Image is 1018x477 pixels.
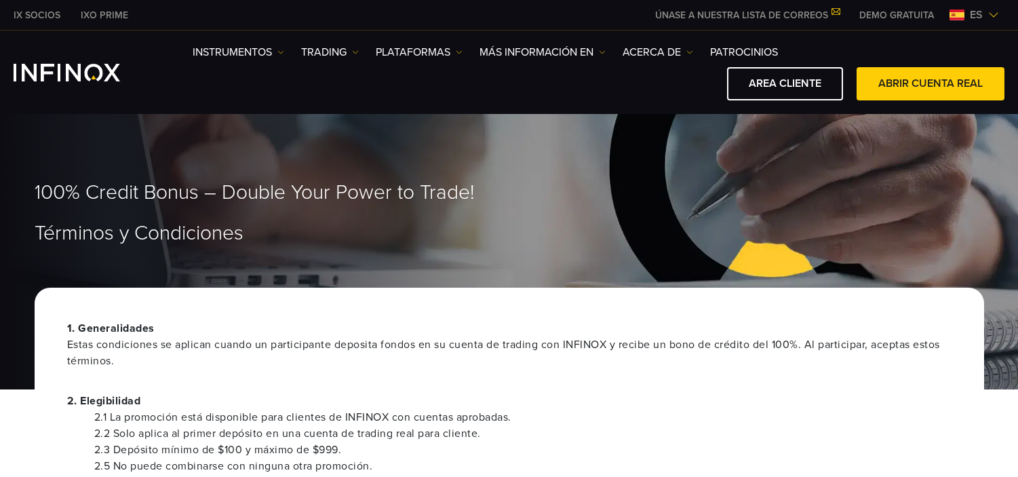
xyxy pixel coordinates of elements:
[376,44,463,60] a: PLATAFORMAS
[35,180,475,206] span: 100% Credit Bonus – Double Your Power to Trade!
[3,8,71,22] a: INFINOX
[301,44,359,60] a: TRADING
[14,64,152,81] a: INFINOX Logo
[964,7,988,23] span: es
[67,393,952,409] p: 2. Elegibilidad
[94,425,952,442] li: 2.2 Solo aplica al primer depósito en una cuenta de trading real para cliente.
[94,409,952,425] li: 2.1 La promoción está disponible para clientes de INFINOX con cuentas aprobadas.
[623,44,693,60] a: ACERCA DE
[71,8,138,22] a: INFINOX
[645,9,849,21] a: ÚNASE A NUESTRA LISTA DE CORREOS
[67,337,952,369] span: Estas condiciones se aplican cuando un participante deposita fondos en su cuenta de trading con I...
[94,442,952,458] li: 2.3 Depósito mínimo de $100 y máximo de $999.
[710,44,778,60] a: Patrocinios
[67,320,952,369] p: 1. Generalidades
[193,44,284,60] a: Instrumentos
[35,223,984,244] h1: Términos y Condiciones
[479,44,606,60] a: Más información en
[857,67,1004,100] a: ABRIR CUENTA REAL
[727,67,843,100] a: AREA CLIENTE
[94,458,952,474] li: 2.5 No puede combinarse con ninguna otra promoción.
[849,8,944,22] a: INFINOX MENU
